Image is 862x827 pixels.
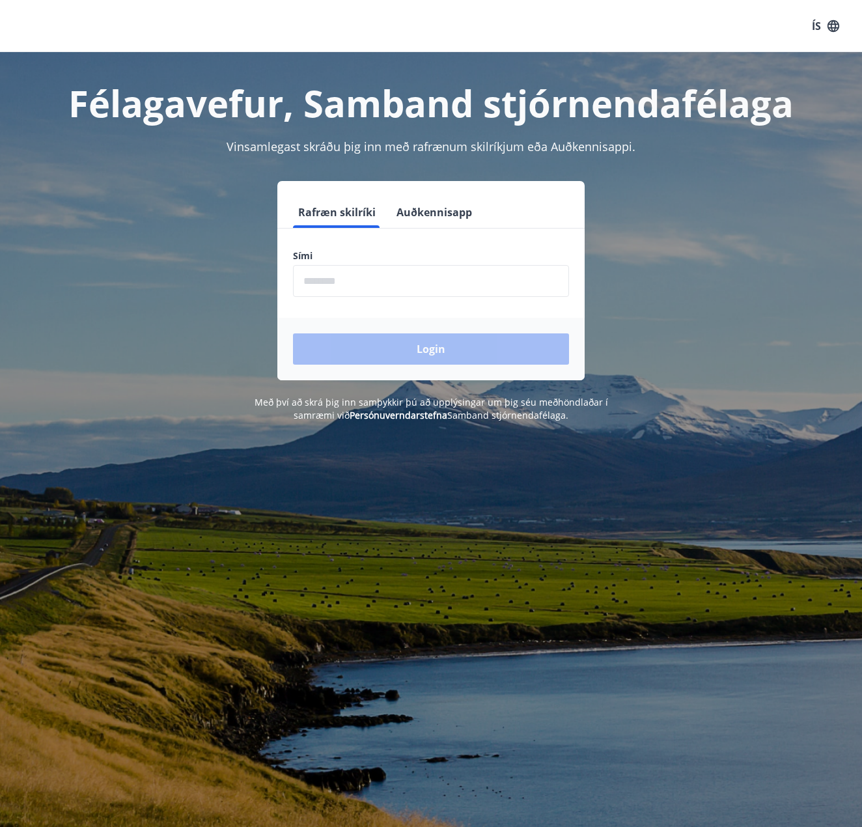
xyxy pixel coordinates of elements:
span: Með því að skrá þig inn samþykkir þú að upplýsingar um þig séu meðhöndlaðar í samræmi við Samband... [255,396,608,421]
h1: Félagavefur, Samband stjórnendafélaga [16,78,846,128]
a: Persónuverndarstefna [350,409,447,421]
span: Vinsamlegast skráðu þig inn með rafrænum skilríkjum eða Auðkennisappi. [227,139,635,154]
button: ÍS [805,14,846,38]
button: Rafræn skilríki [293,197,381,228]
button: Auðkennisapp [391,197,477,228]
label: Sími [293,249,569,262]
